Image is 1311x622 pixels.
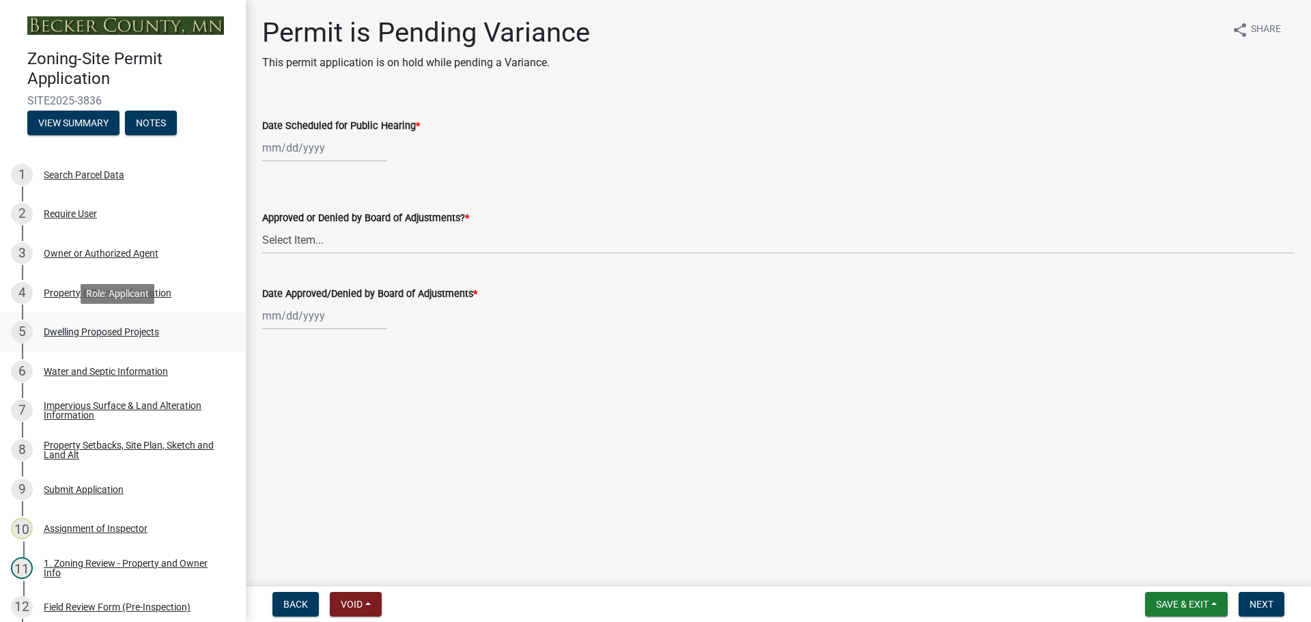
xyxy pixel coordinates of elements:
[272,592,319,617] button: Back
[262,302,387,330] input: mm/dd/yyyy
[11,361,33,382] div: 6
[262,289,477,299] label: Date Approved/Denied by Board of Adjustments
[1239,592,1284,617] button: Next
[11,321,33,343] div: 5
[1251,22,1281,38] span: Share
[44,440,224,460] div: Property Setbacks, Site Plan, Sketch and Land Alt
[11,557,33,579] div: 11
[44,249,158,258] div: Owner or Authorized Agent
[262,16,590,49] h1: Permit is Pending Variance
[44,367,168,376] div: Water and Septic Information
[11,518,33,539] div: 10
[44,401,224,420] div: Impervious Surface & Land Alteration Information
[262,55,590,71] p: This permit application is on hold while pending a Variance.
[44,288,171,298] div: Property & Owner Information
[44,485,124,494] div: Submit Application
[11,479,33,500] div: 9
[1250,599,1273,610] span: Next
[341,599,363,610] span: Void
[1232,22,1248,38] i: share
[44,602,191,612] div: Field Review Form (Pre-Inspection)
[125,118,177,129] wm-modal-confirm: Notes
[11,203,33,225] div: 2
[125,111,177,135] button: Notes
[262,134,387,162] input: mm/dd/yyyy
[1221,16,1292,43] button: shareShare
[1156,599,1209,610] span: Save & Exit
[283,599,308,610] span: Back
[11,596,33,618] div: 12
[27,118,119,129] wm-modal-confirm: Summary
[81,284,154,304] div: Role: Applicant
[44,559,224,578] div: 1. Zoning Review - Property and Owner Info
[27,49,235,89] h4: Zoning-Site Permit Application
[11,242,33,264] div: 3
[262,122,420,131] label: Date Scheduled for Public Hearing
[11,399,33,421] div: 7
[27,94,218,107] span: SITE2025-3836
[1145,592,1228,617] button: Save & Exit
[11,282,33,304] div: 4
[44,327,159,337] div: Dwelling Proposed Projects
[11,439,33,461] div: 8
[44,524,147,533] div: Assignment of Inspector
[262,214,469,223] label: Approved or Denied by Board of Adjustments?
[11,164,33,186] div: 1
[27,16,224,35] img: Becker County, Minnesota
[27,111,119,135] button: View Summary
[44,209,97,218] div: Require User
[44,170,124,180] div: Search Parcel Data
[330,592,382,617] button: Void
